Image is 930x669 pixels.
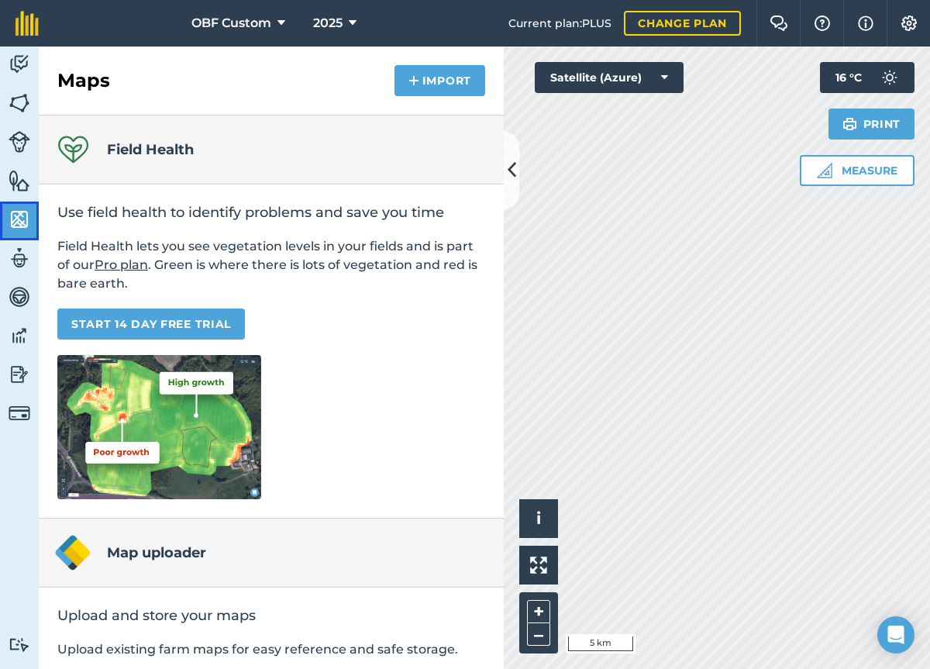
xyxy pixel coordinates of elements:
[313,14,343,33] span: 2025
[519,499,558,538] button: i
[9,53,30,76] img: svg+xml;base64,PD94bWwgdmVyc2lvbj0iMS4wIiBlbmNvZGluZz0idXRmLTgiPz4KPCEtLSBHZW5lcmF0b3I6IEFkb2JlIE...
[57,68,110,93] h2: Maps
[624,11,741,36] a: Change plan
[57,606,485,625] h2: Upload and store your maps
[57,309,245,340] a: START 14 DAY FREE TRIAL
[57,203,485,222] h2: Use field health to identify problems and save you time
[9,91,30,115] img: svg+xml;base64,PHN2ZyB4bWxucz0iaHR0cDovL3d3dy53My5vcmcvMjAwMC9zdmciIHdpZHRoPSI1NiIgaGVpZ2h0PSI2MC...
[858,14,873,33] img: svg+xml;base64,PHN2ZyB4bWxucz0iaHR0cDovL3d3dy53My5vcmcvMjAwMC9zdmciIHdpZHRoPSIxNyIgaGVpZ2h0PSIxNy...
[408,71,419,90] img: svg+xml;base64,PHN2ZyB4bWxucz0iaHR0cDovL3d3dy53My5vcmcvMjAwMC9zdmciIHdpZHRoPSIxNCIgaGVpZ2h0PSIyNC...
[813,16,832,31] img: A question mark icon
[107,139,194,160] h4: Field Health
[54,534,91,571] img: Map uploader logo
[95,257,148,272] a: Pro plan
[828,109,915,140] button: Print
[535,62,684,93] button: Satellite (Azure)
[9,247,30,270] img: svg+xml;base64,PD94bWwgdmVyc2lvbj0iMS4wIiBlbmNvZGluZz0idXRmLTgiPz4KPCEtLSBHZW5lcmF0b3I6IEFkb2JlIE...
[9,637,30,652] img: svg+xml;base64,PD94bWwgdmVyc2lvbj0iMS4wIiBlbmNvZGluZz0idXRmLTgiPz4KPCEtLSBHZW5lcmF0b3I6IEFkb2JlIE...
[874,62,905,93] img: svg+xml;base64,PD94bWwgdmVyc2lvbj0iMS4wIiBlbmNvZGluZz0idXRmLTgiPz4KPCEtLSBHZW5lcmF0b3I6IEFkb2JlIE...
[9,324,30,347] img: svg+xml;base64,PD94bWwgdmVyc2lvbj0iMS4wIiBlbmNvZGluZz0idXRmLTgiPz4KPCEtLSBHZW5lcmF0b3I6IEFkb2JlIE...
[9,131,30,153] img: svg+xml;base64,PD94bWwgdmVyc2lvbj0iMS4wIiBlbmNvZGluZz0idXRmLTgiPz4KPCEtLSBHZW5lcmF0b3I6IEFkb2JlIE...
[527,623,550,646] button: –
[820,62,914,93] button: 16 °C
[877,616,914,653] div: Open Intercom Messenger
[817,163,832,178] img: Ruler icon
[800,155,914,186] button: Measure
[9,402,30,424] img: svg+xml;base64,PD94bWwgdmVyc2lvbj0iMS4wIiBlbmNvZGluZz0idXRmLTgiPz4KPCEtLSBHZW5lcmF0b3I6IEFkb2JlIE...
[57,237,485,293] p: Field Health lets you see vegetation levels in your fields and is part of our . Green is where th...
[9,169,30,192] img: svg+xml;base64,PHN2ZyB4bWxucz0iaHR0cDovL3d3dy53My5vcmcvMjAwMC9zdmciIHdpZHRoPSI1NiIgaGVpZ2h0PSI2MC...
[835,62,862,93] span: 16 ° C
[530,557,547,574] img: Four arrows, one pointing top left, one top right, one bottom right and the last bottom left
[9,285,30,309] img: svg+xml;base64,PD94bWwgdmVyc2lvbj0iMS4wIiBlbmNvZGluZz0idXRmLTgiPz4KPCEtLSBHZW5lcmF0b3I6IEFkb2JlIE...
[57,640,485,659] p: Upload existing farm maps for easy reference and safe storage.
[15,11,39,36] img: fieldmargin Logo
[508,15,611,32] span: Current plan : PLUS
[107,542,206,564] h4: Map uploader
[9,363,30,386] img: svg+xml;base64,PD94bWwgdmVyc2lvbj0iMS4wIiBlbmNvZGluZz0idXRmLTgiPz4KPCEtLSBHZW5lcmF0b3I6IEFkb2JlIE...
[770,16,788,31] img: Two speech bubbles overlapping with the left bubble in the forefront
[842,115,857,133] img: svg+xml;base64,PHN2ZyB4bWxucz0iaHR0cDovL3d3dy53My5vcmcvMjAwMC9zdmciIHdpZHRoPSIxOSIgaGVpZ2h0PSIyNC...
[191,14,271,33] span: OBF Custom
[394,65,485,96] button: Import
[900,16,918,31] img: A cog icon
[9,208,30,231] img: svg+xml;base64,PHN2ZyB4bWxucz0iaHR0cDovL3d3dy53My5vcmcvMjAwMC9zdmciIHdpZHRoPSI1NiIgaGVpZ2h0PSI2MC...
[536,509,541,528] span: i
[527,600,550,623] button: +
